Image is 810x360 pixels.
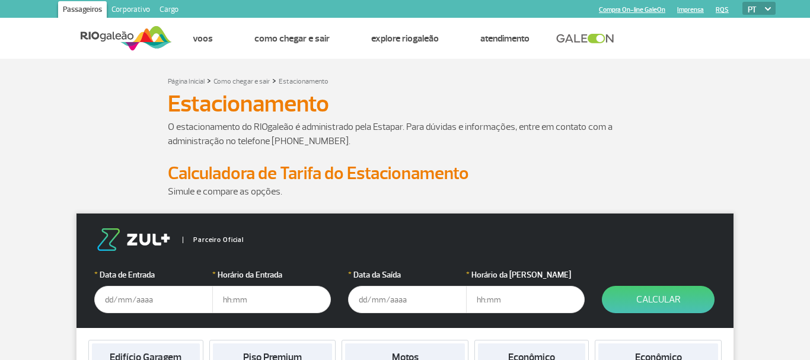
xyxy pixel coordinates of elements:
[716,6,729,14] a: RQS
[207,74,211,87] a: >
[348,269,467,281] label: Data da Saída
[371,33,439,44] a: Explore RIOgaleão
[480,33,530,44] a: Atendimento
[168,163,642,184] h2: Calculadora de Tarifa do Estacionamento
[183,237,244,243] span: Parceiro Oficial
[155,1,183,20] a: Cargo
[168,184,642,199] p: Simule e compare as opções.
[94,269,213,281] label: Data de Entrada
[107,1,155,20] a: Corporativo
[677,6,704,14] a: Imprensa
[466,286,585,313] input: hh:mm
[213,77,270,86] a: Como chegar e sair
[212,286,331,313] input: hh:mm
[254,33,330,44] a: Como chegar e sair
[94,286,213,313] input: dd/mm/aaaa
[466,269,585,281] label: Horário da [PERSON_NAME]
[212,269,331,281] label: Horário da Entrada
[272,74,276,87] a: >
[168,94,642,114] h1: Estacionamento
[168,120,642,148] p: O estacionamento do RIOgaleão é administrado pela Estapar. Para dúvidas e informações, entre em c...
[94,228,173,251] img: logo-zul.png
[279,77,329,86] a: Estacionamento
[348,286,467,313] input: dd/mm/aaaa
[602,286,715,313] button: Calcular
[168,77,205,86] a: Página Inicial
[599,6,665,14] a: Compra On-line GaleOn
[193,33,213,44] a: Voos
[58,1,107,20] a: Passageiros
